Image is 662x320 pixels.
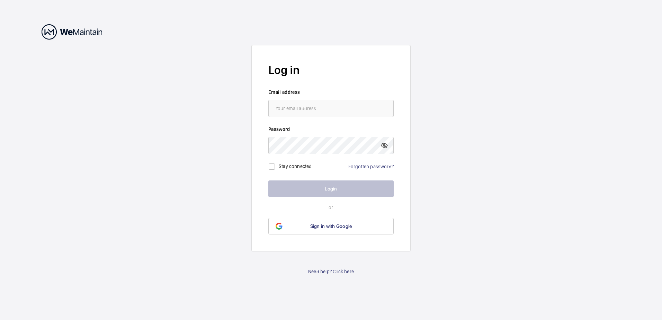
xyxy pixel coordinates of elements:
[268,62,394,78] h2: Log in
[348,164,394,169] a: Forgotten password?
[310,223,352,229] span: Sign in with Google
[268,180,394,197] button: Login
[268,204,394,211] p: or
[268,126,394,133] label: Password
[308,268,354,275] a: Need help? Click here
[268,89,394,96] label: Email address
[279,163,312,169] label: Stay connected
[268,100,394,117] input: Your email address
